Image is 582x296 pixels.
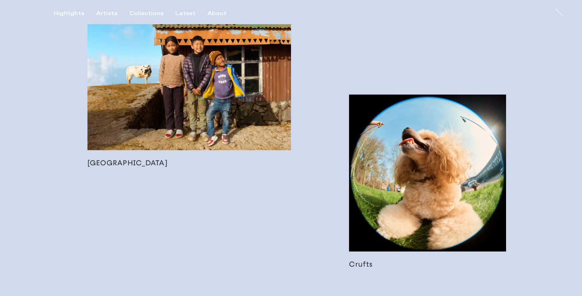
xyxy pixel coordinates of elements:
[96,10,129,17] button: Artists
[129,10,175,17] button: Collections
[208,10,227,17] div: About
[175,10,208,17] button: Latest
[54,10,96,17] button: Highlights
[129,10,163,17] div: Collections
[96,10,117,17] div: Artists
[175,10,196,17] div: Latest
[54,10,84,17] div: Highlights
[208,10,239,17] button: About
